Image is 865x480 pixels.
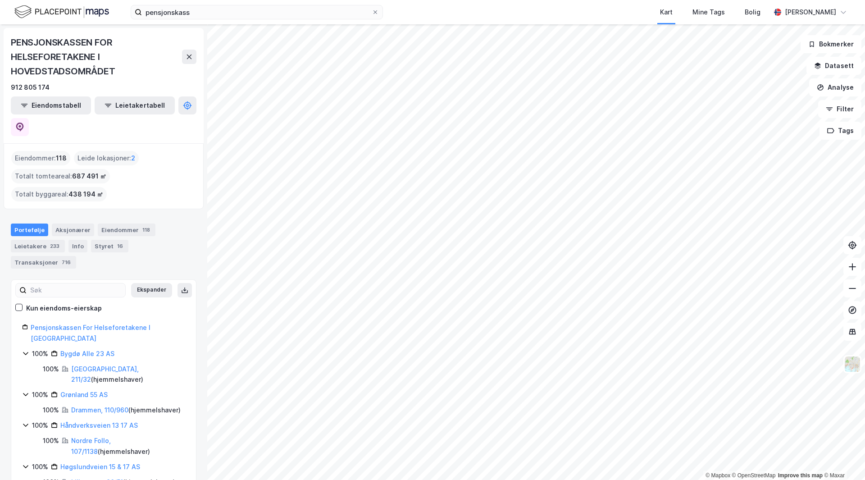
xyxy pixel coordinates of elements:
[809,78,861,96] button: Analyse
[91,240,128,252] div: Styret
[820,437,865,480] iframe: Chat Widget
[74,151,139,165] div: Leide lokasjoner :
[32,462,48,472] div: 100%
[68,240,87,252] div: Info
[11,96,91,114] button: Eiendomstabell
[11,82,50,93] div: 912 805 174
[60,258,73,267] div: 716
[26,303,102,314] div: Kun eiendoms-eierskap
[11,169,110,183] div: Totalt tomteareal :
[142,5,372,19] input: Søk på adresse, matrikkel, gårdeiere, leietakere eller personer
[11,224,48,236] div: Portefølje
[43,405,59,416] div: 100%
[819,122,861,140] button: Tags
[52,224,94,236] div: Aksjonærer
[32,348,48,359] div: 100%
[71,435,185,457] div: ( hjemmelshaver )
[820,437,865,480] div: Kontrollprogram for chat
[71,406,128,414] a: Drammen, 110/960
[60,391,108,398] a: Grønland 55 AS
[11,187,107,201] div: Totalt byggareal :
[745,7,760,18] div: Bolig
[131,283,172,297] button: Ekspander
[71,365,139,384] a: [GEOGRAPHIC_DATA], 211/32
[27,283,125,297] input: Søk
[48,242,61,251] div: 233
[31,324,150,342] a: Pensjonskassen For Helseforetakene I [GEOGRAPHIC_DATA]
[32,420,48,431] div: 100%
[778,472,823,479] a: Improve this map
[11,35,182,78] div: PENSJONSKASSEN FOR HELSEFORETAKENE I HOVEDSTADSOMRÅDET
[801,35,861,53] button: Bokmerker
[72,171,106,182] span: 687 491 ㎡
[818,100,861,118] button: Filter
[806,57,861,75] button: Datasett
[60,421,138,429] a: Håndverksveien 13 17 AS
[95,96,175,114] button: Leietakertabell
[71,405,181,416] div: ( hjemmelshaver )
[71,437,111,455] a: Nordre Follo, 107/1138
[706,472,730,479] a: Mapbox
[60,463,140,471] a: Høgslundveien 15 & 17 AS
[115,242,125,251] div: 16
[43,364,59,375] div: 100%
[60,350,114,357] a: Bygdø Alle 23 AS
[32,389,48,400] div: 100%
[43,435,59,446] div: 100%
[11,151,70,165] div: Eiendommer :
[68,189,103,200] span: 438 194 ㎡
[71,364,185,385] div: ( hjemmelshaver )
[98,224,155,236] div: Eiendommer
[131,153,135,164] span: 2
[692,7,725,18] div: Mine Tags
[732,472,776,479] a: OpenStreetMap
[11,256,76,269] div: Transaksjoner
[844,356,861,373] img: Z
[785,7,836,18] div: [PERSON_NAME]
[56,153,67,164] span: 118
[14,4,109,20] img: logo.f888ab2527a4732fd821a326f86c7f29.svg
[660,7,673,18] div: Kart
[11,240,65,252] div: Leietakere
[141,225,152,234] div: 118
